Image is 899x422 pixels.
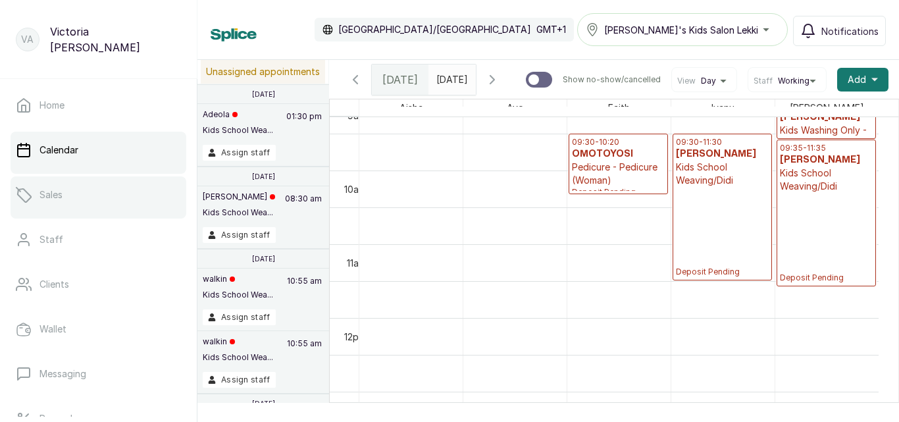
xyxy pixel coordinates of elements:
[203,309,276,325] button: Assign staff
[780,124,873,150] p: Kids Washing Only - Own/Basic products
[284,109,324,145] p: 01:30 pm
[787,99,867,116] span: [PERSON_NAME]
[701,76,716,86] span: Day
[203,207,275,218] p: Kids School Wea...
[203,227,276,243] button: Assign staff
[11,356,186,392] a: Messaging
[572,147,665,161] h3: OMOTOYOSI
[821,24,879,38] span: Notifications
[39,233,63,246] p: Staff
[11,266,186,303] a: Clients
[11,311,186,348] a: Wallet
[780,111,873,124] h3: [PERSON_NAME]
[252,172,275,180] p: [DATE]
[39,99,64,112] p: Home
[50,24,181,55] p: Victoria [PERSON_NAME]
[676,267,769,277] span: Deposit Pending
[342,330,369,344] div: 12pm
[397,99,426,116] span: Aisha
[563,74,661,85] p: Show no-show/cancelled
[39,144,78,157] p: Calendar
[572,187,665,198] span: Deposit Pending
[203,372,276,388] button: Assign staff
[793,16,886,46] button: Notifications
[203,352,273,363] p: Kids School Wea...
[11,87,186,124] a: Home
[39,367,86,381] p: Messaging
[676,147,769,161] h3: [PERSON_NAME]
[285,274,324,309] p: 10:55 am
[203,192,275,202] p: [PERSON_NAME]
[780,167,873,193] p: Kids School Weaving/Didi
[604,23,758,37] span: [PERSON_NAME]'s Kids Salon Lekki
[11,132,186,169] a: Calendar
[780,143,873,153] p: 09:35 - 11:35
[504,99,527,116] span: Ayo
[536,23,566,36] p: GMT+1
[676,137,769,147] p: 09:30 - 11:30
[201,60,325,84] p: Unassigned appointments
[203,125,273,136] p: Kids School Wea...
[848,73,866,86] span: Add
[676,161,769,187] p: Kids School Weaving/Didi
[342,182,369,196] div: 10am
[283,192,324,227] p: 08:30 am
[252,90,275,98] p: [DATE]
[11,221,186,258] a: Staff
[203,336,273,347] p: walkin
[372,65,428,95] div: [DATE]
[39,323,66,336] p: Wallet
[285,336,324,372] p: 10:55 am
[252,255,275,263] p: [DATE]
[780,153,873,167] h3: [PERSON_NAME]
[572,137,665,147] p: 09:30 - 10:20
[577,13,788,46] button: [PERSON_NAME]'s Kids Salon Lekki
[344,256,369,270] div: 11am
[780,273,873,283] span: Deposit Pending
[754,76,773,86] span: Staff
[39,278,69,291] p: Clients
[203,274,273,284] p: walkin
[605,99,632,116] span: Faith
[11,176,186,213] a: Sales
[203,109,273,120] p: Adeola
[382,72,418,88] span: [DATE]
[39,188,63,201] p: Sales
[837,68,888,92] button: Add
[677,76,696,86] span: View
[677,76,731,86] button: ViewDay
[203,290,273,300] p: Kids School Wea...
[709,99,737,116] span: Iyanu
[338,23,531,36] p: [GEOGRAPHIC_DATA]/[GEOGRAPHIC_DATA]
[252,400,275,408] p: [DATE]
[754,76,821,86] button: StaffWorking
[203,145,276,161] button: Assign staff
[572,161,665,187] p: Pedicure - Pedicure (Woman)
[778,76,809,86] span: Working
[21,33,34,46] p: VA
